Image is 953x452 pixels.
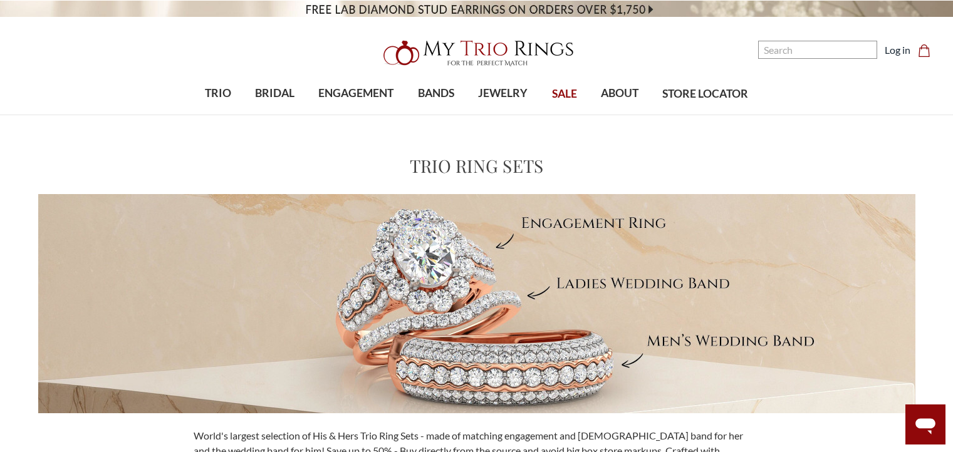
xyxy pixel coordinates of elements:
[410,153,544,179] h1: Trio Ring Sets
[478,85,528,101] span: JEWELRY
[255,85,294,101] span: BRIDAL
[350,114,362,115] button: submenu toggle
[377,33,577,73] img: My Trio Rings
[497,114,509,115] button: submenu toggle
[466,73,539,114] a: JEWELRY
[212,114,224,115] button: submenu toggle
[205,85,231,101] span: TRIO
[418,85,454,101] span: BANDS
[650,74,760,115] a: STORE LOCATOR
[539,74,588,115] a: SALE
[406,73,466,114] a: BANDS
[38,194,915,413] img: Meet Your Perfect Match MyTrioRings
[758,41,877,59] input: Search
[552,86,577,102] span: SALE
[243,73,306,114] a: BRIDAL
[276,33,677,73] a: My Trio Rings
[918,43,938,58] a: Cart with 0 items
[430,114,442,115] button: submenu toggle
[318,85,393,101] span: ENGAGEMENT
[662,86,748,102] span: STORE LOCATOR
[193,73,243,114] a: TRIO
[601,85,638,101] span: ABOUT
[269,114,281,115] button: submenu toggle
[589,73,650,114] a: ABOUT
[613,114,626,115] button: submenu toggle
[918,44,930,57] svg: cart.cart_preview
[885,43,910,58] a: Log in
[306,73,405,114] a: ENGAGEMENT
